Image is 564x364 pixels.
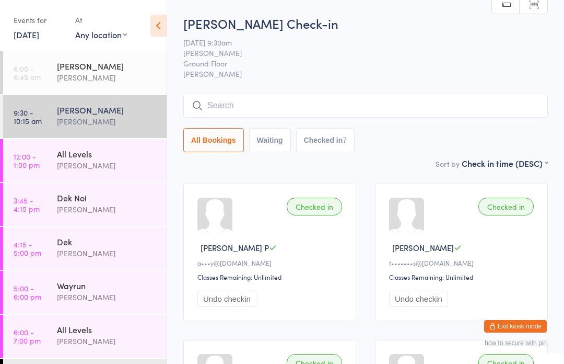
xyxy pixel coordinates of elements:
[57,104,158,116] div: [PERSON_NAME]
[296,128,355,152] button: Checked in7
[14,284,41,301] time: 5:00 - 6:00 pm
[183,69,548,79] span: [PERSON_NAME]
[14,108,42,125] time: 9:30 - 10:15 am
[14,152,40,169] time: 12:00 - 1:00 pm
[57,60,158,72] div: [PERSON_NAME]
[14,328,41,345] time: 6:00 - 7:00 pm
[462,157,548,169] div: Check in time (DESC)
[57,72,158,84] div: [PERSON_NAME]
[3,95,167,138] a: 9:30 -10:15 am[PERSON_NAME][PERSON_NAME]
[389,272,537,281] div: Classes Remaining: Unlimited
[57,280,158,291] div: Wayrun
[57,291,158,303] div: [PERSON_NAME]
[183,48,532,58] span: [PERSON_NAME]
[3,315,167,358] a: 6:00 -7:00 pmAll Levels[PERSON_NAME]
[183,37,532,48] span: [DATE] 9:30am
[3,51,167,94] a: 6:00 -6:45 am[PERSON_NAME][PERSON_NAME]
[389,258,537,267] div: t•••••••s@[DOMAIN_NAME]
[57,335,158,347] div: [PERSON_NAME]
[3,271,167,314] a: 5:00 -6:00 pmWayrun[PERSON_NAME]
[392,242,454,253] span: [PERSON_NAME]
[3,139,167,182] a: 12:00 -1:00 pmAll Levels[PERSON_NAME]
[14,12,65,29] div: Events for
[249,128,291,152] button: Waiting
[75,29,127,40] div: Any location
[484,320,547,333] button: Exit kiosk mode
[197,272,345,281] div: Classes Remaining: Unlimited
[57,203,158,215] div: [PERSON_NAME]
[183,58,532,69] span: Ground Floor
[389,291,448,307] button: Undo checkin
[183,15,548,32] h2: [PERSON_NAME] Check-in
[57,160,158,172] div: [PERSON_NAME]
[436,158,460,169] label: Sort by
[183,94,548,118] input: Search
[3,183,167,226] a: 3:45 -4:15 pmDek Noi[PERSON_NAME]
[343,136,347,144] div: 7
[14,29,39,40] a: [DATE]
[201,242,269,253] span: [PERSON_NAME] P
[57,116,158,128] div: [PERSON_NAME]
[75,12,127,29] div: At
[57,192,158,203] div: Dek Noi
[57,236,158,247] div: Dek
[14,240,41,257] time: 4:15 - 5:00 pm
[57,324,158,335] div: All Levels
[478,198,534,215] div: Checked in
[197,258,345,267] div: a•••y@[DOMAIN_NAME]
[57,148,158,160] div: All Levels
[287,198,342,215] div: Checked in
[183,128,244,152] button: All Bookings
[3,227,167,270] a: 4:15 -5:00 pmDek[PERSON_NAME]
[14,64,41,81] time: 6:00 - 6:45 am
[14,196,40,213] time: 3:45 - 4:15 pm
[485,339,547,347] button: how to secure with pin
[197,291,256,307] button: Undo checkin
[57,247,158,259] div: [PERSON_NAME]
